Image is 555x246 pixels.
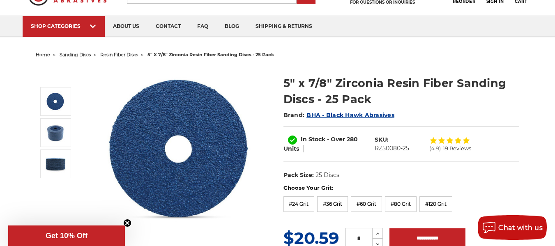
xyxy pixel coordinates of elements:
[8,225,125,246] div: Get 10% OffClose teaser
[105,16,147,37] a: about us
[98,67,262,231] img: 5 inch zirc resin fiber disc
[498,224,543,232] span: Chat with us
[283,111,305,119] span: Brand:
[347,136,358,143] span: 280
[327,136,345,143] span: - Over
[283,75,519,107] h1: 5" x 7/8" Zirconia Resin Fiber Sanding Discs - 25 Pack
[46,232,88,240] span: Get 10% Off
[443,146,471,151] span: 19 Reviews
[45,122,66,143] img: 5 inch zirconia resin fiber discs
[31,23,97,29] div: SHOP CATEGORIES
[315,171,339,179] dd: 25 Discs
[36,52,50,57] a: home
[45,154,66,174] img: 5" zirconia resin fibre discs
[283,171,314,179] dt: Pack Size:
[247,16,320,37] a: shipping & returns
[100,52,138,57] a: resin fiber discs
[429,146,441,151] span: (4.9)
[301,136,325,143] span: In Stock
[283,184,519,192] label: Choose Your Grit:
[147,52,274,57] span: 5" x 7/8" zirconia resin fiber sanding discs - 25 pack
[478,215,547,240] button: Chat with us
[123,219,131,227] button: Close teaser
[189,16,216,37] a: faq
[375,136,389,144] dt: SKU:
[283,145,299,152] span: Units
[147,16,189,37] a: contact
[375,144,409,153] dd: RZ50080-25
[60,52,91,57] a: sanding discs
[306,111,394,119] a: BHA - Black Hawk Abrasives
[45,91,66,112] img: 5 inch zirc resin fiber disc
[216,16,247,37] a: blog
